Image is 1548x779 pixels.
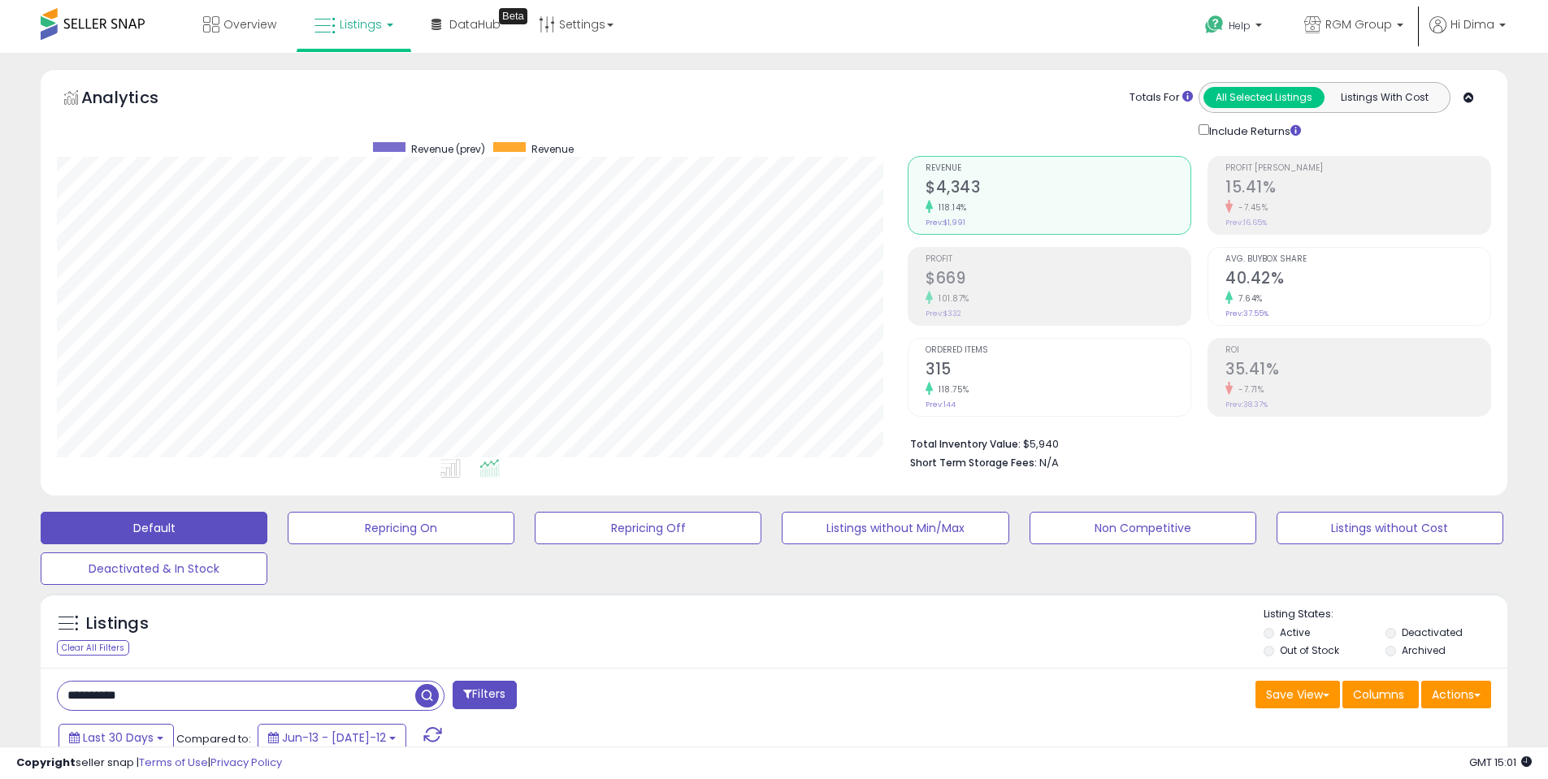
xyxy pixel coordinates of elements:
[16,755,282,771] div: seller snap | |
[926,164,1190,173] span: Revenue
[1264,607,1507,622] p: Listing States:
[1402,643,1446,657] label: Archived
[926,178,1190,200] h2: $4,343
[1469,755,1532,770] span: 2025-08-12 15:01 GMT
[1204,15,1225,35] i: Get Help
[288,512,514,544] button: Repricing On
[1192,2,1278,53] a: Help
[1186,121,1320,140] div: Include Returns
[1277,512,1503,544] button: Listings without Cost
[210,755,282,770] a: Privacy Policy
[59,724,174,751] button: Last 30 Days
[449,16,501,32] span: DataHub
[41,552,267,585] button: Deactivated & In Stock
[1342,681,1419,708] button: Columns
[139,755,208,770] a: Terms of Use
[1225,164,1490,173] span: Profit [PERSON_NAME]
[910,437,1021,451] b: Total Inventory Value:
[1450,16,1494,32] span: Hi Dima
[1353,686,1404,703] span: Columns
[926,309,961,318] small: Prev: $332
[926,360,1190,382] h2: 315
[926,400,956,409] small: Prev: 144
[411,142,485,156] span: Revenue (prev)
[81,86,190,113] h5: Analytics
[1225,346,1490,355] span: ROI
[1233,383,1264,396] small: -7.71%
[1130,90,1193,106] div: Totals For
[910,456,1037,470] b: Short Term Storage Fees:
[910,433,1479,452] li: $5,940
[453,681,516,709] button: Filters
[1225,269,1490,291] h2: 40.42%
[83,729,154,746] span: Last 30 Days
[1225,360,1490,382] h2: 35.41%
[926,255,1190,264] span: Profit
[1280,643,1339,657] label: Out of Stock
[1229,19,1251,32] span: Help
[223,16,276,32] span: Overview
[933,292,969,305] small: 101.87%
[1325,16,1392,32] span: RGM Group
[933,383,969,396] small: 118.75%
[1225,255,1490,264] span: Avg. Buybox Share
[1030,512,1256,544] button: Non Competitive
[499,8,527,24] div: Tooltip anchor
[1225,400,1268,409] small: Prev: 38.37%
[782,512,1008,544] button: Listings without Min/Max
[1233,201,1268,214] small: -7.45%
[16,755,76,770] strong: Copyright
[258,724,406,751] button: Jun-13 - [DATE]-12
[933,201,967,214] small: 118.14%
[1255,681,1340,708] button: Save View
[1324,87,1445,108] button: Listings With Cost
[926,218,965,227] small: Prev: $1,991
[1421,681,1491,708] button: Actions
[86,612,149,635] h5: Listings
[535,512,761,544] button: Repricing Off
[1233,292,1263,305] small: 7.64%
[1203,87,1325,108] button: All Selected Listings
[1039,455,1059,470] span: N/A
[1429,16,1506,53] a: Hi Dima
[282,729,386,746] span: Jun-13 - [DATE]-12
[1225,309,1268,318] small: Prev: 37.55%
[926,346,1190,355] span: Ordered Items
[57,640,129,656] div: Clear All Filters
[1402,625,1463,639] label: Deactivated
[1225,178,1490,200] h2: 15.41%
[41,512,267,544] button: Default
[176,731,251,747] span: Compared to:
[1280,625,1310,639] label: Active
[926,269,1190,291] h2: $669
[340,16,382,32] span: Listings
[531,142,574,156] span: Revenue
[1225,218,1267,227] small: Prev: 16.65%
